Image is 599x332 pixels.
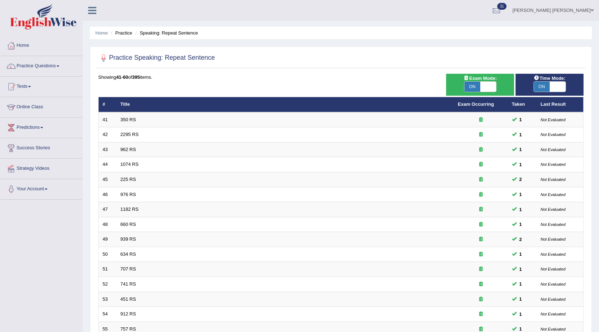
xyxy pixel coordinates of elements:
[464,82,480,92] span: ON
[541,132,566,137] small: Not Evaluated
[517,116,525,123] span: You can still take this question
[0,56,82,74] a: Practice Questions
[99,142,117,157] td: 43
[508,97,537,112] th: Taken
[446,74,514,96] div: Show exams occurring in exams
[497,3,506,10] span: 31
[121,147,136,152] a: 962 RS
[541,147,566,152] small: Not Evaluated
[121,206,139,212] a: 1182 RS
[121,251,136,257] a: 634 RS
[541,252,566,256] small: Not Evaluated
[458,221,504,228] div: Exam occurring question
[0,159,82,177] a: Strategy Videos
[121,296,136,302] a: 451 RS
[541,192,566,197] small: Not Evaluated
[458,236,504,243] div: Exam occurring question
[534,82,550,92] span: ON
[517,310,525,318] span: You can still take this question
[541,282,566,286] small: Not Evaluated
[517,206,525,213] span: You can still take this question
[99,232,117,247] td: 49
[0,97,82,115] a: Online Class
[517,236,525,243] span: You can still take this question
[541,297,566,301] small: Not Evaluated
[0,138,82,156] a: Success Stories
[458,251,504,258] div: Exam occurring question
[132,74,140,80] b: 395
[458,266,504,273] div: Exam occurring question
[0,36,82,54] a: Home
[458,191,504,198] div: Exam occurring question
[121,162,139,167] a: 1074 RS
[121,222,136,227] a: 660 RS
[121,281,136,287] a: 741 RS
[458,117,504,123] div: Exam occurring question
[95,30,108,36] a: Home
[121,117,136,122] a: 350 RS
[531,74,568,82] span: Time Mode:
[99,292,117,307] td: 53
[517,250,525,258] span: You can still take this question
[537,97,584,112] th: Last Result
[121,266,136,272] a: 707 RS
[517,131,525,138] span: You can still take this question
[458,281,504,288] div: Exam occurring question
[0,77,82,95] a: Tests
[517,161,525,168] span: You can still take this question
[458,146,504,153] div: Exam occurring question
[99,127,117,142] td: 42
[98,74,584,81] div: Showing of items.
[517,280,525,288] span: You can still take this question
[121,236,136,242] a: 939 RS
[541,312,566,316] small: Not Evaluated
[99,157,117,172] td: 44
[458,101,494,107] a: Exam Occurring
[541,327,566,331] small: Not Evaluated
[458,161,504,168] div: Exam occurring question
[121,311,136,317] a: 912 RS
[121,132,139,137] a: 2295 RS
[0,179,82,197] a: Your Account
[461,74,500,82] span: Exam Mode:
[517,191,525,198] span: You can still take this question
[458,131,504,138] div: Exam occurring question
[517,295,525,303] span: You can still take this question
[517,265,525,273] span: You can still take this question
[99,97,117,112] th: #
[121,326,136,332] a: 757 RS
[117,97,454,112] th: Title
[458,296,504,303] div: Exam occurring question
[99,187,117,202] td: 46
[109,29,132,36] li: Practice
[99,247,117,262] td: 50
[98,53,215,63] h2: Practice Speaking: Repeat Sentence
[116,74,128,80] b: 41-60
[541,267,566,271] small: Not Evaluated
[121,192,136,197] a: 976 RS
[541,237,566,241] small: Not Evaluated
[99,262,117,277] td: 51
[99,307,117,322] td: 54
[517,146,525,153] span: You can still take this question
[541,162,566,167] small: Not Evaluated
[458,311,504,318] div: Exam occurring question
[541,207,566,212] small: Not Evaluated
[121,177,136,182] a: 225 RS
[99,112,117,127] td: 41
[541,222,566,227] small: Not Evaluated
[99,277,117,292] td: 52
[99,202,117,217] td: 47
[458,176,504,183] div: Exam occurring question
[541,118,566,122] small: Not Evaluated
[541,177,566,182] small: Not Evaluated
[99,172,117,187] td: 45
[99,217,117,232] td: 48
[517,176,525,183] span: You can still take this question
[0,118,82,136] a: Predictions
[517,220,525,228] span: You can still take this question
[458,206,504,213] div: Exam occurring question
[133,29,198,36] li: Speaking: Repeat Sentence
